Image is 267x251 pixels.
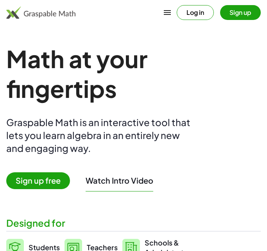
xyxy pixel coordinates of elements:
button: Watch Intro Video [86,175,153,186]
div: Graspable Math is an interactive tool that lets you learn algebra in an entirely new and engaging... [6,116,194,155]
button: Sign up [220,5,261,20]
span: Sign up free [6,172,70,189]
div: Designed for [6,217,261,229]
h1: Math at your fingertips [6,44,255,103]
button: Log in [177,5,214,20]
